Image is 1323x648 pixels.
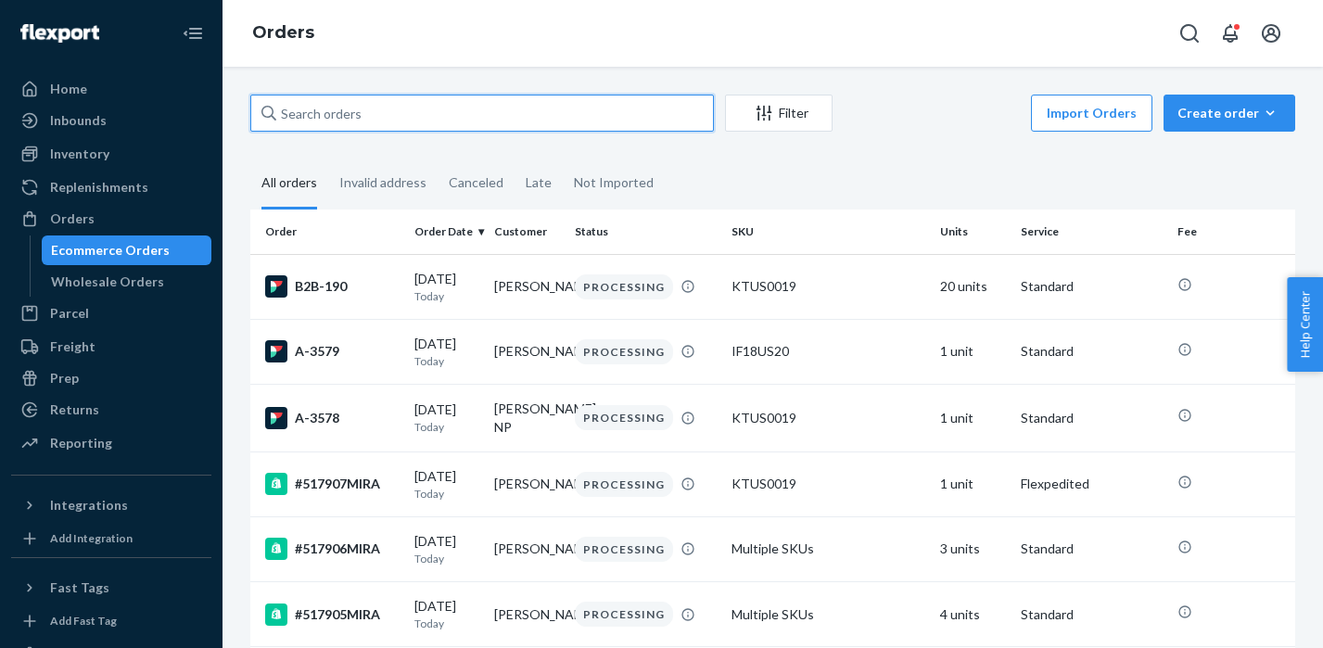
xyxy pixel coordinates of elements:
p: Standard [1021,540,1163,558]
div: Integrations [50,496,128,515]
div: KTUS0019 [731,475,925,493]
a: Wholesale Orders [42,267,212,297]
button: Help Center [1287,277,1323,372]
div: Home [50,80,87,98]
button: Close Navigation [174,15,211,52]
td: 4 units [933,582,1012,647]
div: PROCESSING [575,274,673,299]
th: Fee [1170,210,1295,254]
div: Returns [50,400,99,419]
div: Prep [50,369,79,388]
th: SKU [724,210,933,254]
p: Today [414,353,479,369]
a: Reporting [11,428,211,458]
td: [PERSON_NAME] [487,516,566,581]
div: Parcel [50,304,89,323]
p: Today [414,616,479,631]
div: [DATE] [414,270,479,304]
a: Inventory [11,139,211,169]
p: Flexpedited [1021,475,1163,493]
td: [PERSON_NAME] [487,582,566,647]
button: Integrations [11,490,211,520]
button: Fast Tags [11,573,211,603]
td: 20 units [933,254,1012,319]
p: Today [414,419,479,435]
div: [DATE] [414,532,479,566]
td: 3 units [933,516,1012,581]
div: All orders [261,159,317,210]
input: Search orders [250,95,714,132]
div: Filter [726,104,832,122]
a: Add Integration [11,527,211,550]
div: Not Imported [574,159,654,207]
td: 1 unit [933,319,1012,384]
div: PROCESSING [575,602,673,627]
div: A-3579 [265,340,400,362]
a: Orders [252,22,314,43]
div: Create order [1177,104,1281,122]
button: Import Orders [1031,95,1152,132]
div: B2B-190 [265,275,400,298]
div: Ecommerce Orders [51,241,170,260]
div: Late [526,159,552,207]
div: PROCESSING [575,405,673,430]
td: Multiple SKUs [724,582,933,647]
div: [DATE] [414,335,479,369]
a: Add Fast Tag [11,610,211,632]
div: [DATE] [414,400,479,435]
div: Orders [50,210,95,228]
button: Create order [1164,95,1295,132]
button: Open account menu [1253,15,1290,52]
th: Units [933,210,1012,254]
div: PROCESSING [575,339,673,364]
td: 1 unit [933,384,1012,451]
a: Home [11,74,211,104]
div: #517905MIRA [265,604,400,626]
div: Inbounds [50,111,107,130]
div: Replenishments [50,178,148,197]
th: Order Date [407,210,487,254]
div: #517907MIRA [265,473,400,495]
div: Add Fast Tag [50,613,117,629]
div: Invalid address [339,159,426,207]
th: Status [567,210,724,254]
p: Today [414,551,479,566]
div: [DATE] [414,597,479,631]
ol: breadcrumbs [237,6,329,60]
div: IF18US20 [731,342,925,361]
div: KTUS0019 [731,277,925,296]
td: [PERSON_NAME] [487,319,566,384]
div: Wholesale Orders [51,273,164,291]
p: Today [414,288,479,304]
a: Replenishments [11,172,211,202]
td: [PERSON_NAME] [487,254,566,319]
a: Orders [11,204,211,234]
p: Standard [1021,605,1163,624]
p: Standard [1021,342,1163,361]
img: Flexport logo [20,24,99,43]
button: Open Search Box [1171,15,1208,52]
a: Freight [11,332,211,362]
td: 1 unit [933,451,1012,516]
div: Freight [50,337,95,356]
p: Standard [1021,277,1163,296]
td: [PERSON_NAME], NP [487,384,566,451]
a: Parcel [11,299,211,328]
div: Fast Tags [50,578,109,597]
a: Prep [11,363,211,393]
div: PROCESSING [575,472,673,497]
button: Filter [725,95,833,132]
div: Reporting [50,434,112,452]
a: Inbounds [11,106,211,135]
div: Add Integration [50,530,133,546]
div: PROCESSING [575,537,673,562]
div: A-3578 [265,407,400,429]
button: Open notifications [1212,15,1249,52]
a: Ecommerce Orders [42,235,212,265]
a: Returns [11,395,211,425]
div: KTUS0019 [731,409,925,427]
div: Customer [494,223,559,239]
p: Standard [1021,409,1163,427]
th: Service [1013,210,1170,254]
